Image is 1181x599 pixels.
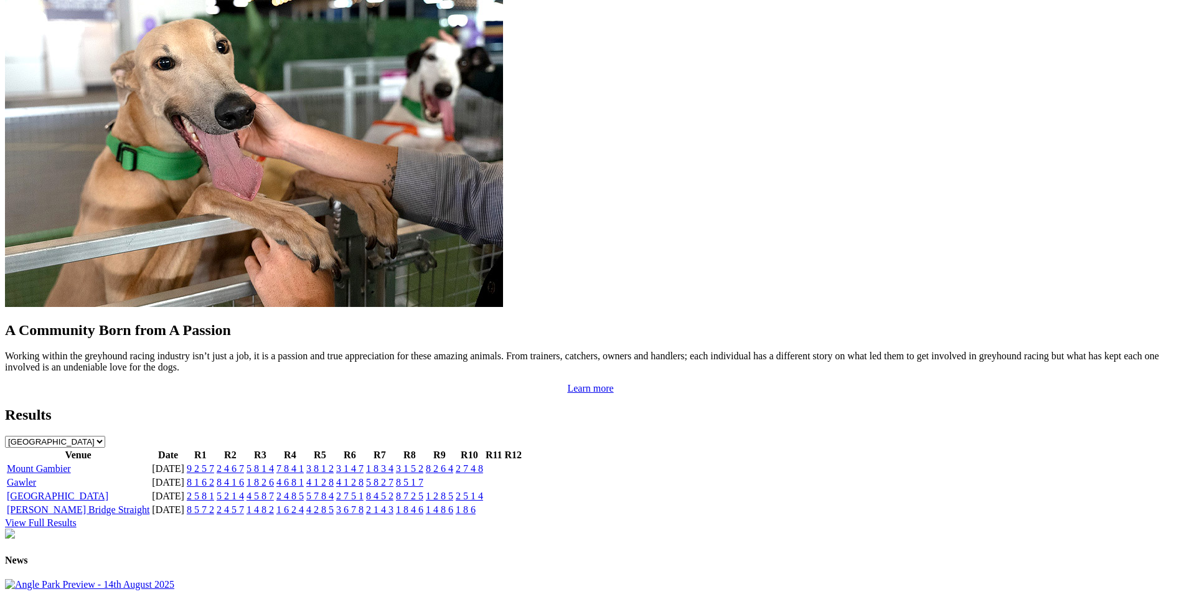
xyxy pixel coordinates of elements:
a: 8 2 6 4 [426,463,453,474]
th: R5 [306,449,334,461]
a: 8 4 1 6 [217,477,244,488]
a: [GEOGRAPHIC_DATA] [7,491,108,501]
a: 2 4 5 7 [217,504,244,515]
td: [DATE] [151,463,185,475]
a: 3 1 4 7 [336,463,364,474]
a: 1 8 2 6 [247,477,274,488]
th: R12 [504,449,523,461]
a: Learn more [567,383,613,394]
a: 1 4 8 6 [426,504,453,515]
th: R7 [365,449,394,461]
th: Venue [6,449,150,461]
h4: News [5,555,1176,566]
a: 3 6 7 8 [336,504,364,515]
a: Mount Gambier [7,463,71,474]
a: 8 1 6 2 [187,477,214,488]
a: 3 8 1 2 [306,463,334,474]
a: 7 8 4 1 [276,463,304,474]
a: 5 2 1 4 [217,491,244,501]
h2: Results [5,407,1176,423]
img: Angle Park Preview - 14th August 2025 [5,579,174,590]
a: 1 8 3 4 [366,463,393,474]
a: 9 2 5 7 [187,463,214,474]
a: 8 5 1 7 [396,477,423,488]
a: 4 1 2 8 [336,477,364,488]
a: 8 4 5 2 [366,491,393,501]
a: 3 1 5 2 [396,463,423,474]
a: 2 4 6 7 [217,463,244,474]
td: [DATE] [151,476,185,489]
a: 8 5 7 2 [187,504,214,515]
a: 1 6 2 4 [276,504,304,515]
th: R11 [485,449,503,461]
th: R3 [246,449,275,461]
th: R10 [455,449,484,461]
a: 2 4 8 5 [276,491,304,501]
th: R6 [336,449,364,461]
a: 4 5 8 7 [247,491,274,501]
a: 1 8 6 [456,504,476,515]
a: 5 7 8 4 [306,491,334,501]
p: Working within the greyhound racing industry isn’t just a job, it is a passion and true appreciat... [5,351,1176,373]
td: [DATE] [151,504,185,516]
td: [DATE] [151,490,185,502]
th: R4 [276,449,304,461]
a: 8 7 2 5 [396,491,423,501]
th: R2 [216,449,245,461]
a: 1 2 8 5 [426,491,453,501]
a: [PERSON_NAME] Bridge Straight [7,504,149,515]
a: 1 4 8 2 [247,504,274,515]
a: 5 8 2 7 [366,477,393,488]
a: 4 2 8 5 [306,504,334,515]
th: R9 [425,449,454,461]
a: 4 6 8 1 [276,477,304,488]
th: R8 [395,449,424,461]
th: Date [151,449,185,461]
a: View Full Results [5,517,77,528]
h2: A Community Born from A Passion [5,322,1176,339]
a: 2 7 5 1 [336,491,364,501]
a: 2 7 4 8 [456,463,483,474]
a: Gawler [7,477,36,488]
a: 5 8 1 4 [247,463,274,474]
a: 1 8 4 6 [396,504,423,515]
a: 2 5 8 1 [187,491,214,501]
img: chasers_homepage.jpg [5,529,15,539]
a: 4 1 2 8 [306,477,334,488]
th: R1 [186,449,215,461]
a: 2 5 1 4 [456,491,483,501]
a: 2 1 4 3 [366,504,393,515]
